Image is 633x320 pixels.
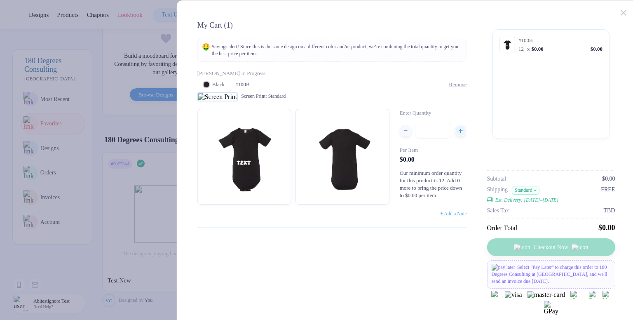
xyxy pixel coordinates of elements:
[241,93,267,99] span: Screen Print :
[491,264,515,271] img: pay later
[487,186,508,195] span: Shipping
[202,43,210,50] span: 🤑
[212,81,225,88] span: Black
[449,81,467,87] span: Remove
[197,92,238,101] img: Screen Print
[527,291,565,299] img: master-card
[505,291,522,299] img: visa
[598,224,615,232] div: $0.00
[495,197,558,203] span: Est. Delivery: [DATE]–[DATE]
[197,70,467,77] div: [PERSON_NAME] In Progress
[449,81,467,88] button: Remove
[603,291,611,299] img: Venmo
[544,301,558,315] img: GPay
[300,113,385,199] img: 1759258030650ppkkc_nt_back.png
[602,176,615,182] div: $0.00
[487,260,615,289] div: Select "Pay Later" to charge this order to 180 Degrees Consulting at [GEOGRAPHIC_DATA], and we'll...
[197,21,467,31] div: My Cart ( 1 )
[591,46,603,52] div: $0.00
[268,93,286,99] span: Standard
[400,170,462,198] span: Our minimum order quantity for this product is 12. Add 0 more to bring the price down to $0.00 pe...
[527,46,530,52] span: x
[570,291,584,299] img: cheque
[440,211,467,217] button: + Add a Note
[487,224,517,231] span: Order Total
[491,291,499,299] img: express
[603,207,615,214] span: TBD
[400,110,431,116] span: Enter Quantity
[518,37,533,43] span: # 100B
[400,147,418,153] span: Per Item
[440,211,467,216] span: + Add a Note
[235,81,250,88] span: # 100B
[487,207,509,214] span: Sales Tax
[487,176,506,182] span: Subtotal
[589,291,597,299] img: Paypal
[212,43,462,57] span: Savings alert! Since this is the same design on a different color and/or product, we’re combining...
[601,186,615,203] span: FREE
[512,186,539,195] button: Standard
[202,113,287,199] img: 1759258030650oaprv_nt_front.png
[400,156,415,163] span: $0.00
[531,46,543,52] span: $0.00
[501,38,513,51] img: 1759258030650oaprv_nt_front.png
[518,46,524,52] span: 12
